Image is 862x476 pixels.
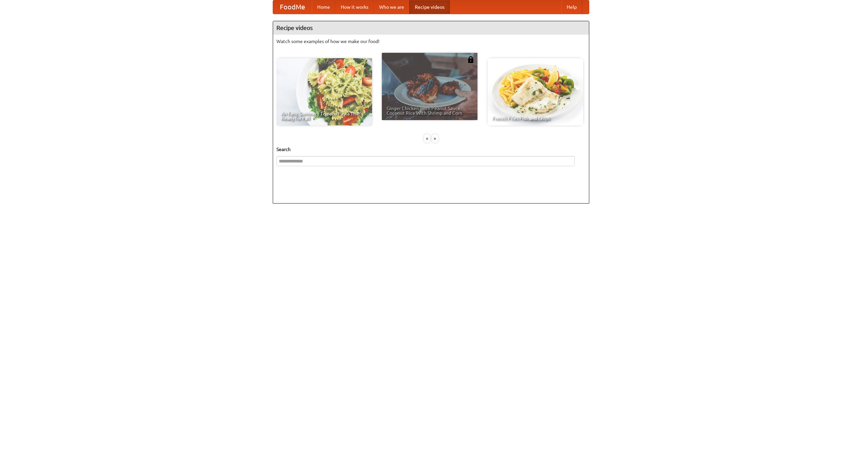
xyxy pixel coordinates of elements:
[492,116,578,121] span: French Fries Fish and Chips
[273,0,312,14] a: FoodMe
[424,134,430,143] div: «
[467,56,474,63] img: 483408.png
[312,0,335,14] a: Home
[281,111,367,121] span: An Easy, Summery Tomato Pasta That's Ready for Fall
[276,146,586,153] h5: Search
[432,134,438,143] div: »
[374,0,409,14] a: Who we are
[276,58,372,125] a: An Easy, Summery Tomato Pasta That's Ready for Fall
[561,0,582,14] a: Help
[276,38,586,45] p: Watch some examples of how we make our food!
[409,0,450,14] a: Recipe videos
[273,21,589,35] h4: Recipe videos
[488,58,583,125] a: French Fries Fish and Chips
[335,0,374,14] a: How it works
